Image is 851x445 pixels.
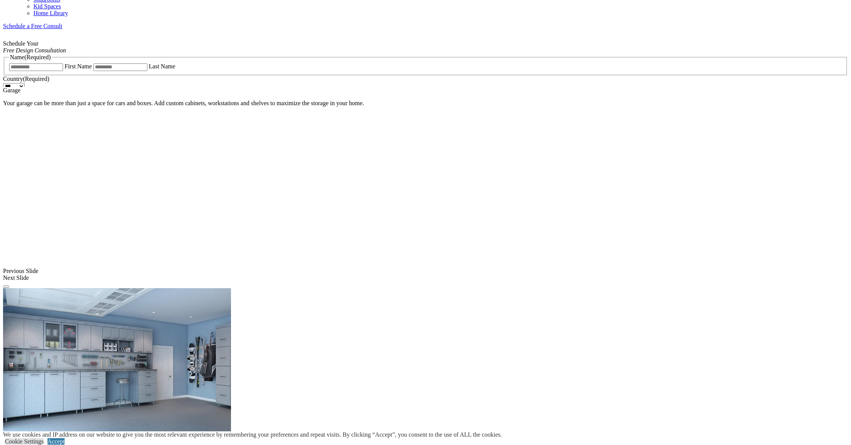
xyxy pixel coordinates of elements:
[3,23,62,29] a: Schedule a Free Consult (opens a dropdown menu)
[3,431,502,438] div: We use cookies and IP address on our website to give you the most relevant experience by remember...
[5,438,44,445] a: Cookie Settings
[33,10,68,16] a: Home Library
[47,438,65,445] a: Accept
[3,288,231,440] img: Banner for mobile view
[3,100,848,107] p: Your garage can be more than just a space for cars and boxes. Add custom cabinets, workstations a...
[3,275,848,281] div: Next Slide
[3,47,66,54] em: Free Design Consultation
[149,63,176,69] label: Last Name
[23,76,49,82] span: (Required)
[3,268,848,275] div: Previous Slide
[3,76,49,82] label: Country
[3,286,9,288] button: Click here to pause slide show
[24,54,51,60] span: (Required)
[65,63,92,69] label: First Name
[33,3,61,9] a: Kid Spaces
[3,40,66,54] span: Schedule Your
[9,54,52,61] legend: Name
[3,87,21,93] span: Garage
